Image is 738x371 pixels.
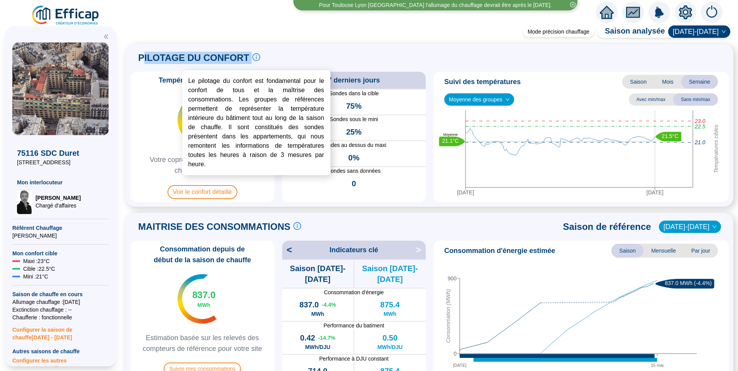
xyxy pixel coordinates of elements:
[597,25,665,38] span: Saison analysée
[523,26,594,37] div: Mode précision chauffage
[383,332,398,343] span: 0.50
[282,115,426,123] span: Sondes sous le mini
[12,306,109,314] span: Exctinction chauffage : --
[23,273,48,280] span: Mini : 21 °C
[103,34,109,39] span: double-left
[570,2,576,7] span: close-circle
[31,5,101,26] img: efficap energie logo
[17,148,104,159] span: 75116 SDC Duret
[665,280,712,287] text: 837.0 MWh (-4.4%)
[712,224,717,229] span: down
[354,263,426,285] span: Saison [DATE]-[DATE]
[352,178,356,189] span: 0
[626,5,640,19] span: fund
[282,244,292,256] span: <
[384,310,396,318] span: MWh
[662,133,678,139] text: 21.5°C
[622,75,654,89] span: Saison
[629,93,673,106] span: Avec min/max
[330,245,378,255] span: Indicateurs clé
[563,221,651,233] span: Saison de référence
[377,343,403,351] span: MWh/DJU
[201,122,207,130] span: °C
[12,347,109,355] span: Autres saisons de chauffe
[322,301,336,309] span: -4.4 %
[282,288,426,296] span: Consommation d'énergie
[36,202,81,209] span: Chargé d'affaires
[453,363,467,368] tspan: [DATE]
[282,167,426,175] span: Sondes sans données
[134,244,271,265] span: Consommation depuis de début de la saison de chauffe
[673,26,726,37] span: 2024-2025
[282,141,426,149] span: Sondes au dessus du maxi
[416,244,426,256] span: >
[654,75,681,89] span: Mois
[300,299,319,310] span: 837.0
[282,355,426,363] span: Performance à DJU constant
[694,118,705,124] tspan: 23.0
[721,29,726,34] span: down
[445,289,451,343] tspan: Consommation (MWh)
[138,52,249,64] span: PILOTAGE DU CONFORT
[443,133,457,137] text: Moyenne
[12,314,109,321] span: Chaufferie : fonctionnelle
[282,263,354,285] span: Saison [DATE]-[DATE]
[300,332,315,343] span: 0.42
[282,89,426,98] span: Sondes dans la cible
[319,1,552,9] div: Pour Toulouse Lyon [GEOGRAPHIC_DATA] l'allumage du chauffage devrait être après le [DATE].
[12,250,109,257] span: Mon confort cible
[648,2,670,23] img: alerts
[694,139,705,145] tspan: 21.0
[178,95,217,145] img: indicateur températures
[12,290,109,298] span: Saison de chauffe en cours
[346,126,362,137] span: 25%
[282,322,426,329] span: Performance du batiment
[154,75,251,86] span: Température moyenne live
[449,94,509,105] span: Moyenne des groupes
[611,244,643,258] span: Saison
[600,5,614,19] span: home
[328,75,380,86] span: 7 derniers jours
[17,179,104,186] span: Mon interlocuteur
[380,299,399,310] span: 875.4
[664,221,716,233] span: 2023-2024
[12,224,109,232] span: Référent Chauffage
[454,351,457,357] tspan: 0
[318,334,335,342] span: -14.7 %
[684,244,718,258] span: Par jour
[701,2,723,23] img: alerts
[178,274,217,324] img: indicateur températures
[673,93,718,106] span: Sans min/max
[134,154,271,176] span: Votre copropriété est actuellement chauffée à 21.5°C
[348,152,359,163] span: 0%
[311,310,324,318] span: MWh
[138,221,290,233] span: MAITRISE DES CONSOMMATIONS
[293,222,301,230] span: info-circle
[12,298,109,306] span: Allumage chauffage : [DATE]
[134,332,271,354] span: Estimation basée sur les relevés des compteurs de référence pour votre site
[12,232,109,239] span: [PERSON_NAME]
[651,363,664,368] tspan: 15 mai
[192,289,215,301] span: 837.0
[679,5,692,19] span: setting
[643,244,684,258] span: Mensuelle
[195,110,213,122] span: 21.5
[694,123,705,130] tspan: 22.5
[444,76,521,87] span: Suivi des températures
[23,265,55,273] span: Cible : 22.5 °C
[681,75,718,89] span: Semaine
[346,101,362,111] span: 75%
[713,125,719,173] tspan: Températures cibles
[168,185,237,199] span: Voir le confort détaillé
[23,257,50,265] span: Maxi : 23 °C
[12,321,109,341] span: Configurer la saison de chauffe [DATE] - [DATE]
[647,189,664,196] tspan: [DATE]
[36,194,81,202] span: [PERSON_NAME]
[17,189,32,214] img: Chargé d'affaires
[198,301,210,309] span: MWh
[444,245,555,256] span: Consommation d'énergie estimée
[457,189,474,196] tspan: [DATE]
[442,138,459,144] text: 21.1°C
[505,97,510,102] span: down
[17,159,104,166] span: [STREET_ADDRESS]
